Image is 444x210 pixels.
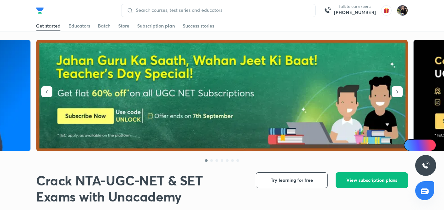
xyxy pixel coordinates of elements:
[98,21,110,31] a: Batch
[334,4,376,9] p: Talk to our experts
[346,177,397,183] span: View subscription plans
[133,8,310,13] input: Search courses, test series and educators
[321,4,334,17] img: call-us
[36,7,44,14] img: Company Logo
[381,5,392,16] img: avatar
[334,9,376,16] a: [PHONE_NUMBER]
[183,21,214,31] a: Success stories
[98,23,110,29] div: Batch
[415,143,432,148] span: Ai Doubts
[36,21,61,31] a: Get started
[408,143,413,148] img: Icon
[183,23,214,29] div: Success stories
[68,23,90,29] div: Educators
[336,172,408,188] button: View subscription plans
[68,21,90,31] a: Educators
[137,21,175,31] a: Subscription plan
[404,139,436,151] a: Ai Doubts
[36,23,61,29] div: Get started
[256,172,328,188] button: Try learning for free
[422,162,430,169] img: ttu
[36,172,245,204] h1: Crack NTA-UGC-NET & SET Exams with Unacademy
[137,23,175,29] div: Subscription plan
[118,23,129,29] div: Store
[271,177,313,183] span: Try learning for free
[118,21,129,31] a: Store
[397,5,408,16] img: prerna kapoor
